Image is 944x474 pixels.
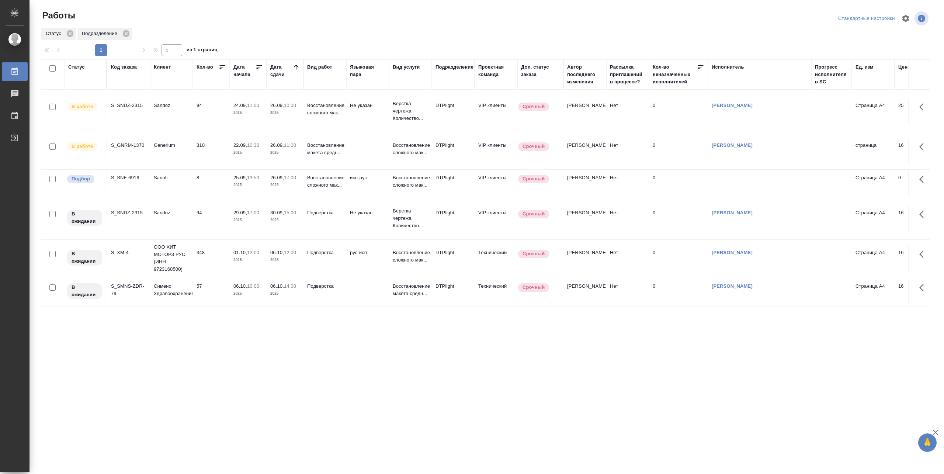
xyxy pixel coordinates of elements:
button: Здесь прячутся важные кнопки [915,279,933,297]
div: Дата начала [233,63,256,78]
p: 30.09, [270,210,284,215]
td: Страница А4 [852,170,895,196]
td: DTPlight [432,205,475,231]
p: 11:00 [284,142,296,148]
td: Технический [475,245,517,271]
p: Срочный [523,175,545,183]
div: Исполнитель назначен, приступать к работе пока рано [66,249,103,266]
p: 17:00 [284,175,296,180]
p: В ожидании [72,210,98,225]
div: Исполнитель выполняет работу [66,142,103,152]
div: Автор последнего изменения [567,63,603,86]
button: Здесь прячутся важные кнопки [915,138,933,156]
td: 8 [193,170,230,196]
span: Посмотреть информацию [914,11,930,25]
div: S_SNDZ-2315 [111,209,146,217]
td: Страница А4 [852,98,895,124]
div: Рассылка приглашений в процессе? [610,63,645,86]
td: 16 [895,138,931,164]
td: Технический [475,279,517,305]
td: 0 [649,170,708,196]
div: Подразделение [435,63,473,71]
td: 16 [895,205,931,231]
div: Клиент [154,63,171,71]
td: рус-исп [346,245,389,271]
div: Вид услуги [393,63,420,71]
td: [PERSON_NAME] [563,98,606,124]
td: DTPlight [432,245,475,271]
td: 0 [649,98,708,124]
div: S_SNDZ-2315 [111,102,146,109]
div: Статус [41,28,76,40]
p: ООО ХИТ МОТОРЗ РУС (ИНН 9723160500) [154,243,189,273]
p: Восстановление сложного мак... [307,102,343,117]
div: Доп. статус заказа [521,63,560,78]
p: Верстка чертежа. Количество... [393,207,428,229]
td: 0 [895,170,931,196]
p: Sanofi [154,174,189,181]
div: S_SNF-6916 [111,174,146,181]
p: Срочный [523,284,545,291]
td: [PERSON_NAME] [563,245,606,271]
p: 2025 [233,149,263,156]
div: Проектная команда [478,63,514,78]
div: Прогресс исполнителя в SC [815,63,848,86]
p: Срочный [523,210,545,218]
td: 310 [193,138,230,164]
a: [PERSON_NAME] [712,210,753,215]
button: Здесь прячутся важные кнопки [915,98,933,116]
p: Восстановление сложного мак... [393,174,428,189]
p: 26.09, [270,175,284,180]
td: 94 [193,205,230,231]
button: 🙏 [918,433,937,452]
div: Ед. изм [855,63,874,71]
td: 25 [895,98,931,124]
p: 26.09, [270,103,284,108]
p: 2025 [270,290,300,297]
div: Кол-во [197,63,213,71]
td: 0 [649,205,708,231]
td: DTPlight [432,279,475,305]
td: 57 [193,279,230,305]
div: Подразделение [77,28,132,40]
div: Исполнитель [712,63,744,71]
p: 2025 [233,109,263,117]
p: 2025 [233,181,263,189]
p: В работе [72,143,93,150]
div: Код заказа [111,63,137,71]
div: S_SMNS-ZDR-79 [111,283,146,297]
p: 12:00 [284,250,296,255]
span: 🙏 [921,435,934,450]
div: split button [836,13,897,24]
p: 17:00 [247,210,259,215]
p: 29.09, [233,210,247,215]
div: Исполнитель назначен, приступать к работе пока рано [66,209,103,226]
a: [PERSON_NAME] [712,103,753,108]
p: 06.10, [233,283,247,289]
p: Срочный [523,103,545,110]
button: Здесь прячутся важные кнопки [915,170,933,188]
td: 16 [895,245,931,271]
td: VIP клиенты [475,205,517,231]
td: [PERSON_NAME] [563,205,606,231]
div: Вид работ [307,63,332,71]
p: 06.10, [270,250,284,255]
td: VIP клиенты [475,138,517,164]
button: Здесь прячутся важные кнопки [915,245,933,263]
p: 01.10, [233,250,247,255]
span: Работы [41,10,75,21]
p: Подверстка [307,283,343,290]
td: 0 [649,138,708,164]
td: Нет [606,98,649,124]
p: Sandoz [154,102,189,109]
p: Восстановление сложного мак... [393,142,428,156]
p: 14:00 [284,283,296,289]
p: 10:30 [247,142,259,148]
p: 26.09, [270,142,284,148]
td: Нет [606,245,649,271]
p: Generium [154,142,189,149]
p: 10:00 [284,103,296,108]
td: Страница А4 [852,279,895,305]
p: Sandoz [154,209,189,217]
td: страница [852,138,895,164]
